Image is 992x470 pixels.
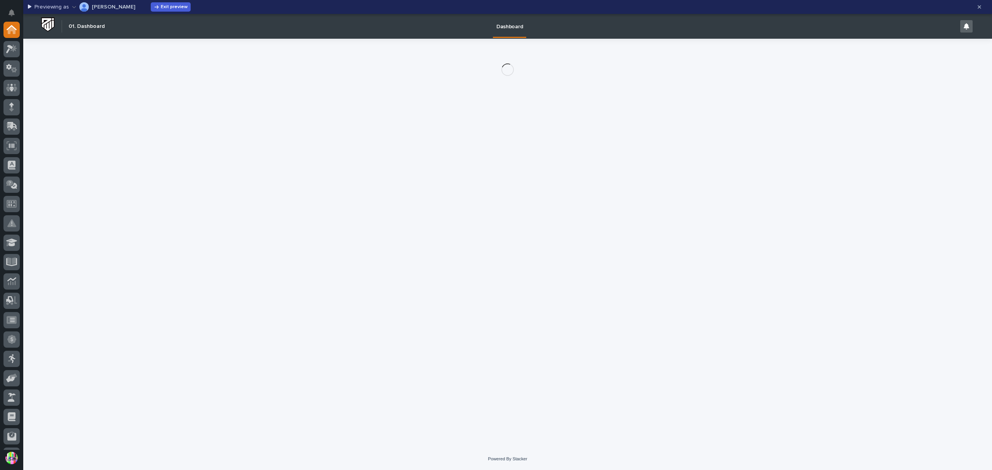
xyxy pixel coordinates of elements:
img: Spenser Yoder [79,2,89,12]
p: Dashboard [496,14,523,30]
p: [PERSON_NAME] [92,4,135,10]
img: Workspace Logo [41,17,55,32]
a: Workspace Logo [39,14,57,39]
p: Previewing as [34,4,69,10]
h2: 01. Dashboard [69,23,105,30]
button: users-avatar [3,450,20,466]
a: Dashboard [493,14,526,37]
div: Notifications [10,9,20,22]
button: Exit preview [151,2,191,12]
button: Notifications [3,5,20,21]
a: Powered By Stacker [488,456,527,461]
button: Spenser Yoder[PERSON_NAME] [72,1,135,13]
span: Exit preview [161,5,188,9]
